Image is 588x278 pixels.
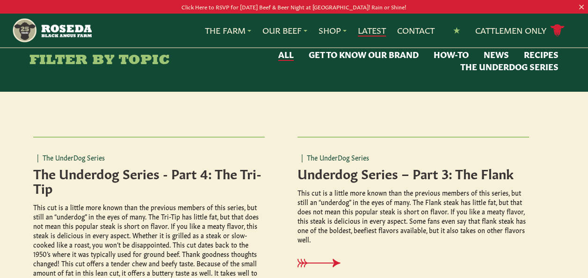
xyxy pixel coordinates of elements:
[524,49,559,61] button: Recipes
[319,24,347,37] a: Shop
[12,17,92,44] img: https://roseda.com/wp-content/uploads/2021/05/roseda-25-header.png
[278,49,294,61] button: All
[298,166,529,180] h4: Underdog Series – Part 3: The Flank
[358,24,386,37] a: Latest
[434,49,469,61] button: How-to
[262,24,307,37] a: Our Beef
[460,61,559,73] button: The UnderDog Series
[309,49,419,61] button: Get to Know Our Brand
[484,49,509,61] button: News
[298,153,529,162] p: The UnderDog Series
[397,24,435,37] a: Contact
[301,153,303,162] span: |
[29,2,559,12] p: Click Here to RSVP for [DATE] Beef & Beer Night at [GEOGRAPHIC_DATA]! Rain or Shine!
[298,188,529,244] p: This cut is a little more known than the previous members of this series, but still an “underdog”...
[29,53,170,68] h4: Filter By Topic
[475,22,565,39] a: Cattlemen Only
[33,166,265,195] h4: The Underdog Series - Part 4: The Tri-Tip
[33,153,265,162] p: The UnderDog Series
[205,24,251,37] a: The Farm
[12,14,576,47] nav: Main Navigation
[37,153,39,162] span: |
